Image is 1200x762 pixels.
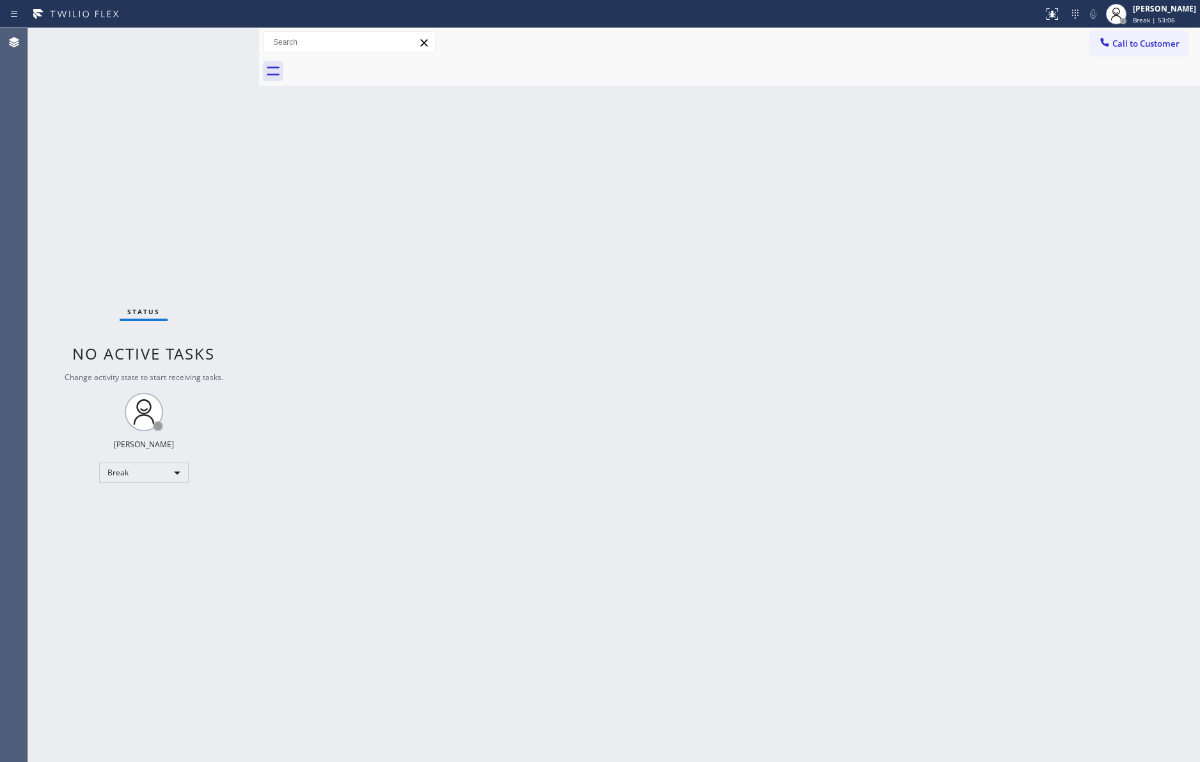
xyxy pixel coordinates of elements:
[114,439,174,450] div: [PERSON_NAME]
[1090,31,1188,56] button: Call to Customer
[127,307,160,316] span: Status
[1084,5,1102,23] button: Mute
[1133,3,1196,14] div: [PERSON_NAME]
[65,372,223,383] span: Change activity state to start receiving tasks.
[99,463,189,483] div: Break
[1112,38,1180,49] span: Call to Customer
[72,343,215,364] span: No active tasks
[264,32,435,52] input: Search
[1133,15,1175,24] span: Break | 53:06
